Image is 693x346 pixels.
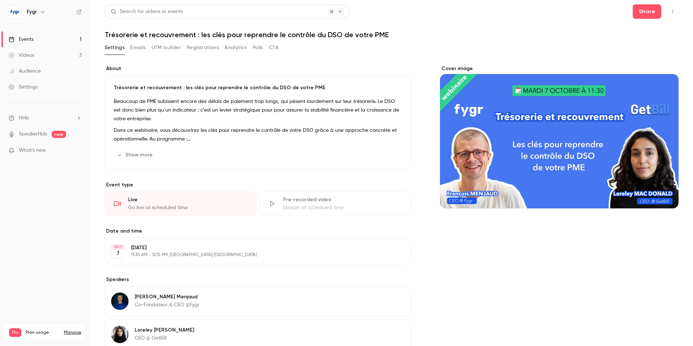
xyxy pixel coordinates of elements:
[117,250,119,257] p: 7
[633,4,661,19] button: Share
[114,126,402,143] p: Dans ce webinaire, vous découvrirez les clés pour reprendre le contrôle de votre DSO grâce à une ...
[19,147,46,154] span: What's new
[135,293,200,300] p: [PERSON_NAME] Menjaud
[128,196,248,203] div: Live
[9,36,34,43] div: Events
[130,42,145,53] button: Emails
[111,326,128,343] img: Loreley Mac Donald
[131,244,373,251] p: [DATE]
[27,8,37,16] h6: Fygr
[105,191,257,216] div: LiveGo live at scheduled time
[73,147,82,154] iframe: Noticeable Trigger
[9,52,34,59] div: Videos
[19,114,29,122] span: Help
[9,68,41,75] div: Audience
[9,6,21,18] img: Fygr
[260,191,411,216] div: Pre-recorded videoStream at scheduled time
[187,42,219,53] button: Registrations
[440,65,679,72] label: Cover image
[105,30,679,39] h1: Trésorerie et recouvrement : les clés pour reprendre le contrôle du DSO de votre PME
[114,97,402,123] p: Beaucoup de PME subissent encore des délais de paiement trop longs, qui pèsent lourdement sur leu...
[111,293,128,310] img: François Menjaud
[269,42,279,53] button: CTA
[112,245,125,250] div: OCT
[52,131,66,138] span: new
[283,196,402,203] div: Pre-recorded video
[128,204,248,211] div: Go live at scheduled time
[114,149,157,161] button: Show more
[105,228,411,235] label: Date and time
[105,276,411,283] label: Speakers
[135,326,194,334] p: Loreley [PERSON_NAME]
[9,328,21,337] span: Pro
[26,330,60,336] span: Plan usage
[111,8,183,16] div: Search for videos or events
[225,42,247,53] button: Analytics
[440,65,679,208] section: Cover image
[105,42,125,53] button: Settings
[105,181,411,189] p: Event type
[152,42,181,53] button: UTM builder
[283,204,402,211] div: Stream at scheduled time
[19,130,47,138] a: SpeakerHub
[114,84,402,91] p: Trésorerie et recouvrement : les clés pour reprendre le contrôle du DSO de votre PME
[131,252,373,258] p: 11:30 AM - 12:15 PM, [GEOGRAPHIC_DATA]/[GEOGRAPHIC_DATA]
[9,114,82,122] li: help-dropdown-opener
[105,286,411,316] div: François Menjaud[PERSON_NAME] MenjaudCo-Fondateur & CEO @Fygr
[135,334,194,342] p: CEO @ GetBill
[64,330,81,336] a: Manage
[135,301,200,308] p: Co-Fondateur & CEO @Fygr
[9,83,38,91] div: Settings
[105,65,411,72] label: About
[253,42,263,53] button: Polls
